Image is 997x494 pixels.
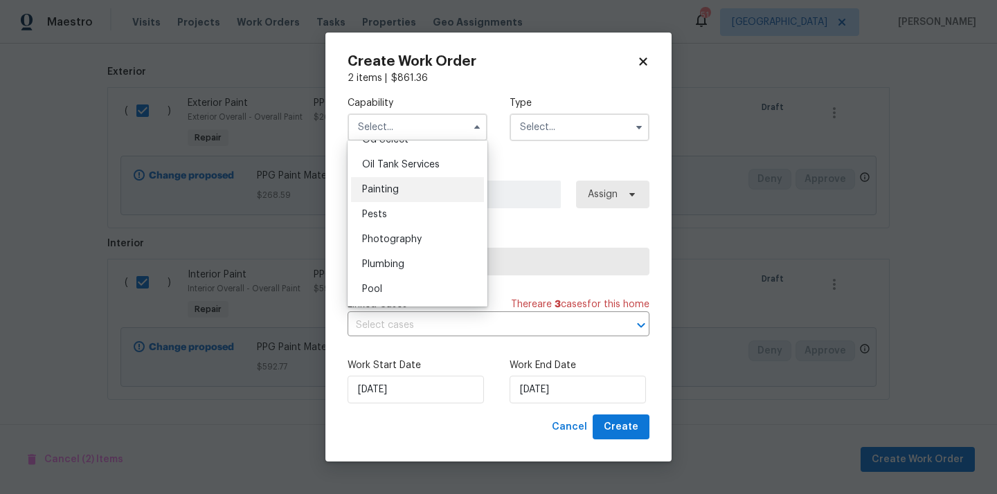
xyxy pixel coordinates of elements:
span: Photography [362,235,422,244]
input: M/D/YYYY [510,376,646,403]
label: Work End Date [510,358,649,372]
span: Plumbing [362,259,404,269]
button: Hide options [469,119,485,136]
button: Create [593,414,649,440]
span: Pests [362,210,387,219]
input: Select... [348,113,487,141]
button: Open [631,315,651,335]
div: 2 items | [348,71,649,85]
span: There are case s for this home [511,298,649,311]
input: Select... [510,113,649,141]
label: Capability [348,96,487,110]
h2: Create Work Order [348,55,637,68]
button: Show options [631,119,647,136]
span: Create [604,419,638,436]
label: Work Order Manager [348,163,649,177]
label: Work Start Date [348,358,487,372]
input: Select cases [348,315,611,336]
span: Cancel [552,419,587,436]
button: Cancel [546,414,593,440]
span: Assign [588,187,618,201]
label: Trade Partner [348,230,649,244]
span: Pool [362,284,382,294]
span: Oil Tank Services [362,160,440,170]
input: M/D/YYYY [348,376,484,403]
span: Select trade partner [359,255,638,268]
span: 3 [555,300,561,309]
span: Painting [362,185,399,194]
label: Type [510,96,649,110]
span: $ 861.36 [391,73,428,83]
